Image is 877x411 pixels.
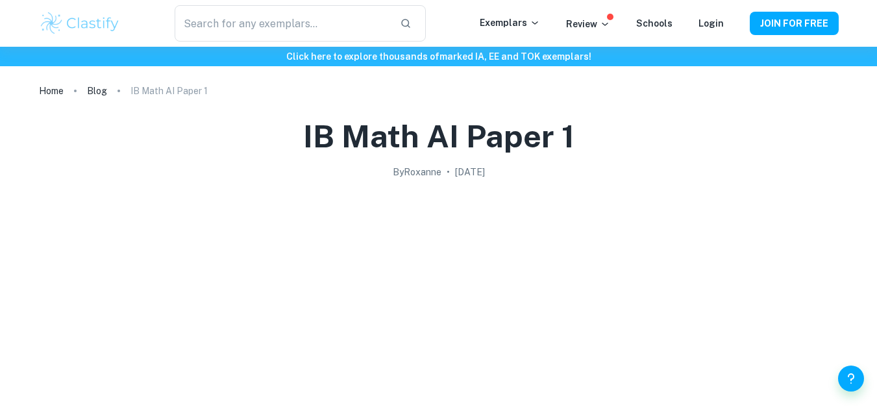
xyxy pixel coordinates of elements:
[39,10,121,36] img: Clastify logo
[393,165,441,179] h2: By Roxanne
[3,49,874,64] h6: Click here to explore thousands of marked IA, EE and TOK exemplars !
[303,116,574,157] h1: IB Math AI Paper 1
[636,18,673,29] a: Schools
[480,16,540,30] p: Exemplars
[455,165,485,179] h2: [DATE]
[87,82,107,100] a: Blog
[39,82,64,100] a: Home
[750,12,839,35] button: JOIN FOR FREE
[175,5,389,42] input: Search for any exemplars...
[566,17,610,31] p: Review
[838,366,864,392] button: Help and Feedback
[447,165,450,179] p: •
[130,84,208,98] p: IB Math AI Paper 1
[698,18,724,29] a: Login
